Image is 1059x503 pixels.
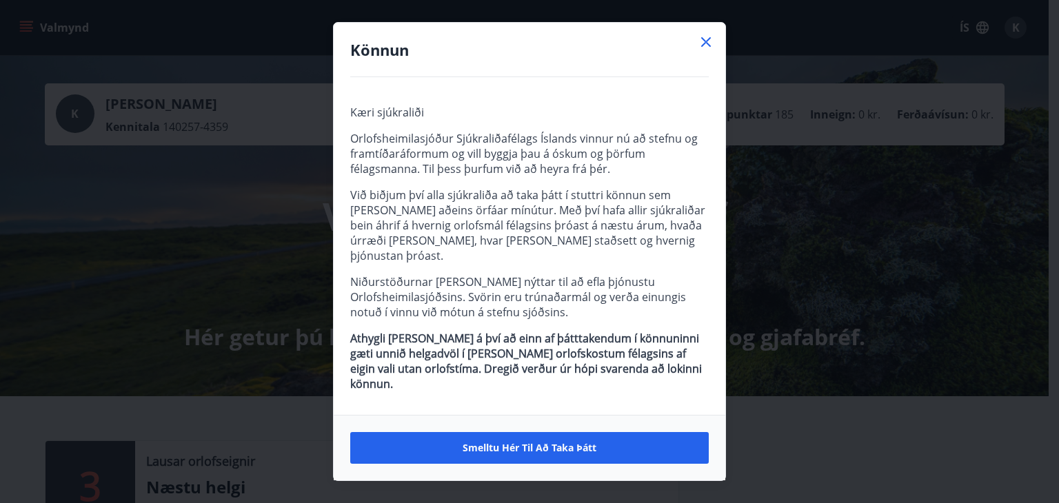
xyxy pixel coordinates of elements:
[350,39,709,60] h4: Könnun
[350,432,709,464] button: Smelltu hér til að taka þátt
[350,331,702,391] strong: Athygli [PERSON_NAME] á því að einn af þátttakendum í könnuninni gæti unnið helgadvöl í [PERSON_N...
[350,105,709,120] p: Kæri sjúkraliði
[463,441,596,455] span: Smelltu hér til að taka þátt
[350,187,709,263] p: Við biðjum því alla sjúkraliða að taka þátt í stuttri könnun sem [PERSON_NAME] aðeins örfáar mínú...
[350,131,709,176] p: Orlofsheimilasjóður Sjúkraliðafélags Íslands vinnur nú að stefnu og framtíðaráformum og vill bygg...
[350,274,709,320] p: Niðurstöðurnar [PERSON_NAME] nýttar til að efla þjónustu Orlofsheimilasjóðsins. Svörin eru trúnað...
